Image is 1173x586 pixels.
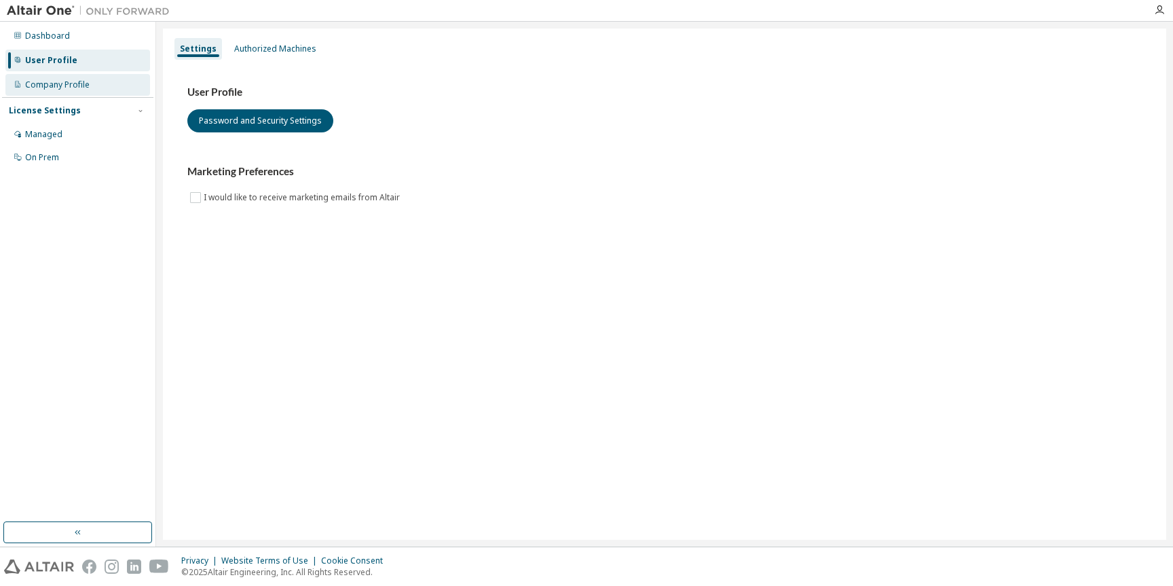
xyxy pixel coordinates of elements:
[7,4,176,18] img: Altair One
[25,31,70,41] div: Dashboard
[180,43,217,54] div: Settings
[105,560,119,574] img: instagram.svg
[234,43,316,54] div: Authorized Machines
[181,555,221,566] div: Privacy
[187,109,333,132] button: Password and Security Settings
[204,189,403,206] label: I would like to receive marketing emails from Altair
[127,560,141,574] img: linkedin.svg
[25,129,62,140] div: Managed
[187,86,1142,99] h3: User Profile
[25,152,59,163] div: On Prem
[149,560,169,574] img: youtube.svg
[82,560,96,574] img: facebook.svg
[4,560,74,574] img: altair_logo.svg
[25,79,90,90] div: Company Profile
[221,555,321,566] div: Website Terms of Use
[181,566,391,578] p: © 2025 Altair Engineering, Inc. All Rights Reserved.
[187,165,1142,179] h3: Marketing Preferences
[321,555,391,566] div: Cookie Consent
[25,55,77,66] div: User Profile
[9,105,81,116] div: License Settings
